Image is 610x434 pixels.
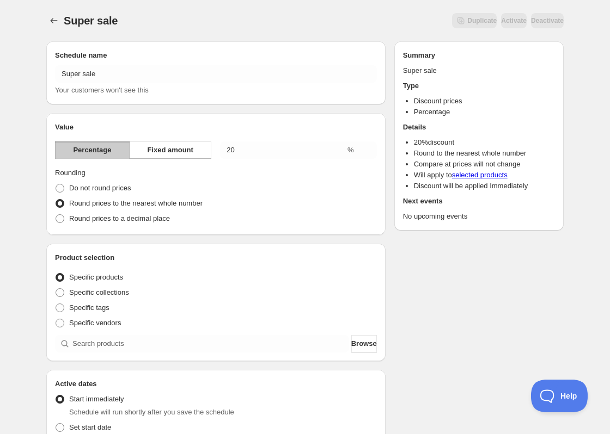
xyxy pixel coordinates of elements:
button: Schedules [46,13,62,28]
li: 20 % discount [414,137,555,148]
button: Percentage [55,141,130,159]
span: Round prices to the nearest whole number [69,199,203,207]
h2: Value [55,122,377,133]
h2: Details [403,122,555,133]
span: Specific tags [69,303,109,312]
li: Discount prices [414,96,555,107]
span: Your customers won't see this [55,86,149,94]
span: % [347,146,354,154]
h2: Summary [403,50,555,61]
h2: Product selection [55,252,377,263]
button: Fixed amount [129,141,211,159]
span: Fixed amount [147,145,193,156]
span: Specific products [69,273,123,281]
li: Round to the nearest whole number [414,148,555,159]
span: Round prices to a decimal place [69,214,170,222]
span: Rounding [55,169,86,177]
span: Specific collections [69,288,129,296]
span: Start immediately [69,395,124,403]
button: Browse [351,335,377,352]
h2: Schedule name [55,50,377,61]
span: Browse [351,338,377,349]
span: Do not round prices [69,184,131,192]
h2: Next events [403,196,555,207]
li: Discount will be applied Immediately [414,181,555,191]
li: Will apply to [414,170,555,181]
span: Percentage [73,145,111,156]
li: Compare at prices will not change [414,159,555,170]
p: Super sale [403,65,555,76]
input: Search products [72,335,349,352]
span: Schedule will run shortly after you save the schedule [69,408,234,416]
span: Specific vendors [69,319,121,327]
a: selected products [452,171,508,179]
h2: Active dates [55,379,377,389]
h2: Type [403,80,555,91]
li: Percentage [414,107,555,117]
span: Set start date [69,423,111,431]
span: Super sale [64,15,118,27]
p: No upcoming events [403,211,555,222]
iframe: Toggle Customer Support [531,380,588,412]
